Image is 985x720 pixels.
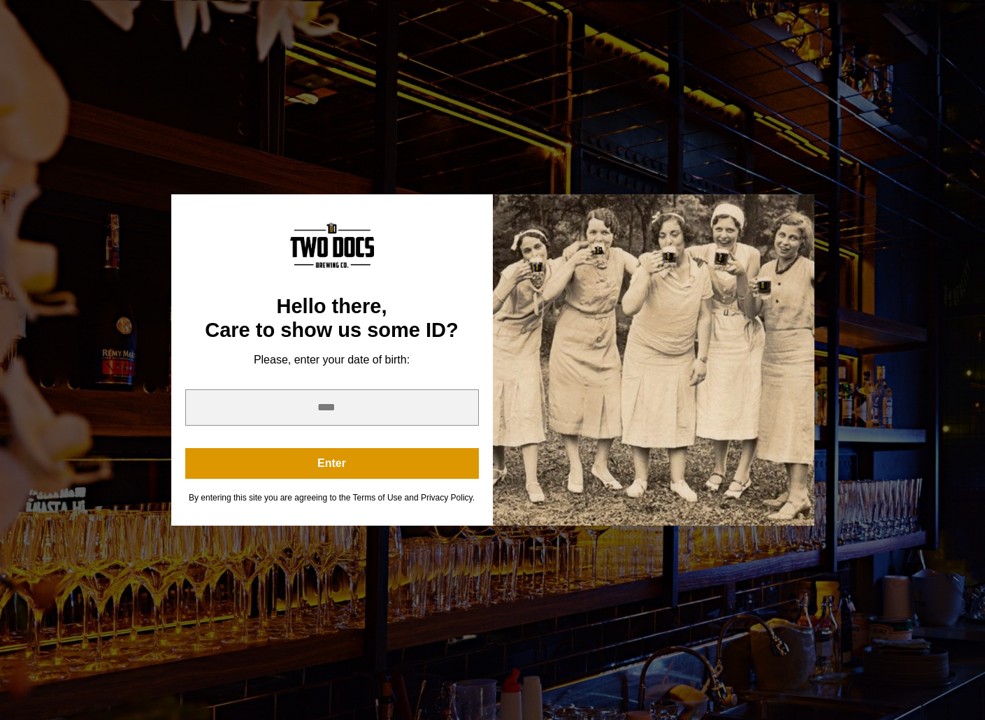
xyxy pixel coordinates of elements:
input: year [185,389,479,426]
button: Enter [185,448,479,479]
div: Hello there, Care to show us some ID? [185,295,479,342]
div: Please, enter your date of birth: [185,353,479,367]
img: Content Logo [290,222,374,268]
div: By entering this site you are agreeing to the Terms of Use and Privacy Policy. [185,493,479,503]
